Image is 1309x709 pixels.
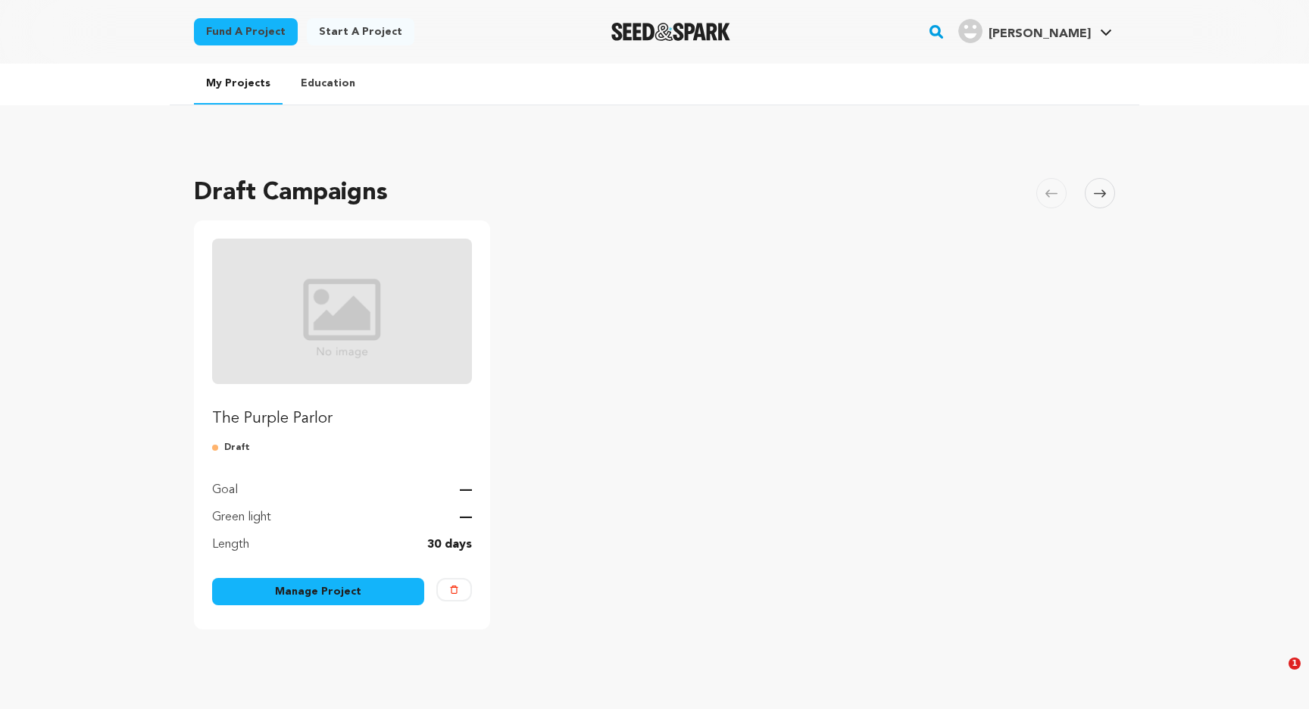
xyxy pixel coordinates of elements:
p: — [460,508,472,526]
div: Kyle F.'s Profile [958,19,1091,43]
p: Length [212,536,249,554]
a: Kyle F.'s Profile [955,16,1115,43]
img: Seed&Spark Logo Dark Mode [611,23,730,41]
p: The Purple Parlor [212,408,472,429]
p: Green light [212,508,271,526]
img: user.png [958,19,983,43]
p: 30 days [427,536,472,554]
span: [PERSON_NAME] [989,28,1091,40]
p: Goal [212,481,238,499]
p: — [460,481,472,499]
span: Kyle F.'s Profile [955,16,1115,48]
img: submitted-for-review.svg [212,442,224,454]
a: Manage Project [212,578,424,605]
h2: Draft Campaigns [194,175,388,211]
a: Seed&Spark Homepage [611,23,730,41]
a: Fund a project [194,18,298,45]
iframe: Intercom live chat [1257,657,1294,694]
a: Education [289,64,367,103]
span: 1 [1289,657,1301,670]
img: trash-empty.svg [450,586,458,594]
a: My Projects [194,64,283,105]
a: Fund The Purple Parlor [212,239,472,429]
a: Start a project [307,18,414,45]
p: Draft [212,442,472,454]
